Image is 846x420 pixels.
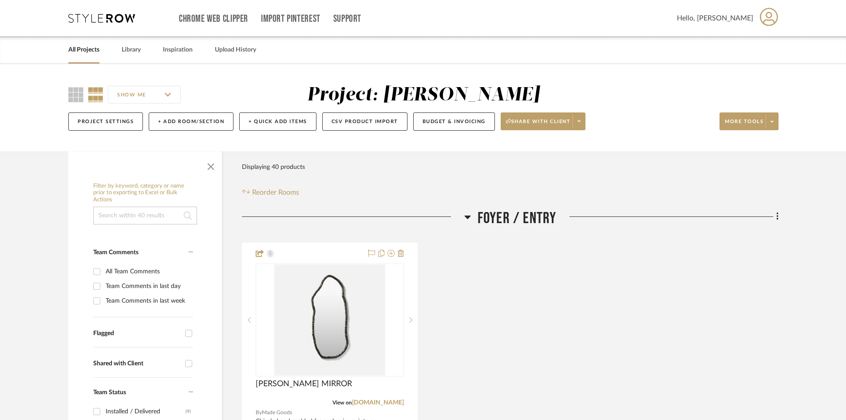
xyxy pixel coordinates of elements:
[149,112,233,131] button: + Add Room/Section
[106,294,191,308] div: Team Comments in last week
[93,389,126,396] span: Team Status
[307,86,540,104] div: Project: [PERSON_NAME]
[93,330,181,337] div: Flagged
[186,404,191,419] div: (9)
[106,264,191,279] div: All Team Comments
[413,112,495,131] button: Budget & Invoicing
[93,207,197,224] input: Search within 40 results
[242,187,299,198] button: Reorder Rooms
[262,408,292,417] span: Made Goods
[202,156,220,174] button: Close
[506,118,571,132] span: Share with client
[106,404,186,419] div: Installed / Delivered
[122,44,141,56] a: Library
[677,13,753,24] span: Hello, [PERSON_NAME]
[68,112,143,131] button: Project Settings
[93,249,138,256] span: Team Comments
[261,15,320,23] a: Import Pinterest
[332,400,352,405] span: View on
[215,44,256,56] a: Upload History
[719,112,779,130] button: More tools
[256,408,262,417] span: By
[179,15,248,23] a: Chrome Web Clipper
[725,118,763,132] span: More tools
[252,187,299,198] span: Reorder Rooms
[242,158,305,176] div: Displaying 40 products
[274,264,385,376] img: MARDELLA MIRROR
[322,112,407,131] button: CSV Product Import
[93,360,181,368] div: Shared with Client
[239,112,316,131] button: + Quick Add Items
[93,183,197,204] h6: Filter by keyword, category or name prior to exporting to Excel or Bulk Actions
[256,264,403,376] div: 0
[68,44,99,56] a: All Projects
[106,279,191,293] div: Team Comments in last day
[501,112,586,130] button: Share with client
[352,400,404,406] a: [DOMAIN_NAME]
[256,379,352,389] span: [PERSON_NAME] MIRROR
[478,209,557,228] span: Foyer / Entry
[333,15,361,23] a: Support
[163,44,193,56] a: Inspiration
